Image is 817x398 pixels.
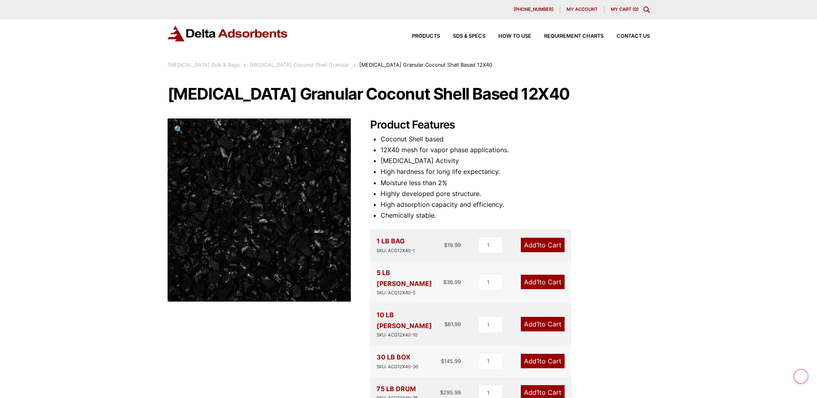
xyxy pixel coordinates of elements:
li: High adsorption capacity and efficiency. [381,199,650,210]
a: Add1to Cart [521,354,565,368]
bdi: 19.99 [444,242,461,248]
h2: Product Features [370,118,650,132]
a: SDS & SPECS [440,34,485,39]
span: 1 [536,320,539,328]
span: Products [412,34,440,39]
span: $ [444,242,447,248]
a: Requirement Charts [531,34,604,39]
span: : [354,62,355,68]
span: 🔍 [174,125,183,134]
div: Toggle Modal Content [643,6,650,13]
bdi: 295.99 [440,389,461,396]
li: Highly developed pore structure. [381,188,650,199]
span: $ [440,389,443,396]
h1: [MEDICAL_DATA] Granular Coconut Shell Based 12X40 [168,86,650,102]
a: Activated Carbon Mesh Granular [168,205,351,213]
div: 1 LB BAG [377,236,415,254]
span: How to Use [498,34,531,39]
a: How to Use [485,34,531,39]
span: Requirement Charts [544,34,604,39]
a: Add1to Cart [521,317,565,331]
a: My Cart (0) [611,6,639,12]
a: Add1to Cart [521,238,565,252]
span: : [244,62,246,68]
li: High hardness for long life expectancy. [381,166,650,177]
img: Activated Carbon Mesh Granular [168,118,351,302]
a: [MEDICAL_DATA] Coconut Shell Granular [250,62,349,68]
bdi: 61.99 [444,321,461,327]
div: SKU: ACG12X40-1 [377,247,415,255]
bdi: 145.99 [441,358,461,364]
a: [PHONE_NUMBER] [507,6,560,13]
span: 1 [536,241,539,249]
a: View full-screen image gallery [168,118,190,141]
div: 10 LB [PERSON_NAME] [377,310,445,339]
span: 1 [536,278,539,286]
a: [MEDICAL_DATA] Bulk & Bags [168,62,240,68]
span: SDS & SPECS [453,34,485,39]
li: [MEDICAL_DATA] Activity [381,155,650,166]
span: [PHONE_NUMBER] [514,7,553,12]
span: [MEDICAL_DATA] Granular Coconut Shell Based 12X40 [359,62,492,68]
div: SKU: ACG12X40-30 [377,363,418,371]
li: 12X40 mesh for vapor phase applications. [381,145,650,155]
div: SKU: ACG12X40-10 [377,331,445,339]
img: Delta Adsorbents [168,26,288,41]
span: $ [444,321,448,327]
a: Products [399,34,440,39]
a: My account [560,6,604,13]
a: Contact Us [604,34,650,39]
div: SKU: ACG12X40-5 [377,289,444,297]
li: Chemically stable. [381,210,650,221]
bdi: 36.99 [443,279,461,285]
span: $ [441,358,444,364]
span: Contact Us [616,34,650,39]
span: My account [567,7,598,12]
a: Add1to Cart [521,275,565,289]
span: 0 [634,6,637,12]
div: 30 LB BOX [377,352,418,370]
span: $ [443,279,446,285]
div: 5 LB [PERSON_NAME] [377,267,444,297]
span: 1 [536,357,539,365]
li: Coconut Shell based [381,134,650,145]
li: Moisture less than 2% [381,178,650,188]
span: 1 [536,388,539,396]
